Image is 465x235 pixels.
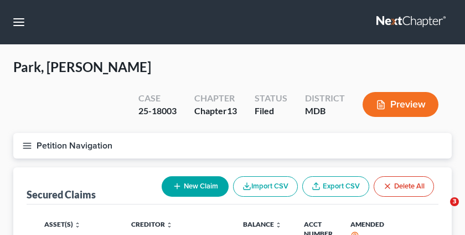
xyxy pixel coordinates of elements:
button: Import CSV [233,176,298,197]
i: unfold_more [166,222,173,228]
div: Case [138,92,177,105]
div: Chapter [194,92,237,105]
i: unfold_more [275,222,282,228]
span: Park, [PERSON_NAME] [13,59,151,75]
button: New Claim [162,176,229,197]
span: 13 [227,105,237,116]
button: Preview [363,92,438,117]
iframe: Intercom live chat [427,197,454,224]
div: Filed [255,105,287,117]
span: 3 [450,197,459,206]
i: unfold_more [74,222,81,228]
div: Secured Claims [27,188,96,201]
button: Delete All [374,176,434,197]
a: Creditor unfold_more [131,220,173,228]
div: Status [255,92,287,105]
div: Chapter [194,105,237,117]
button: Petition Navigation [13,133,452,159]
a: Export CSV [302,176,369,197]
div: District [305,92,345,105]
a: Asset(s) unfold_more [44,220,81,228]
div: MDB [305,105,345,117]
div: 25-18003 [138,105,177,117]
a: Balance unfold_more [243,220,282,228]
